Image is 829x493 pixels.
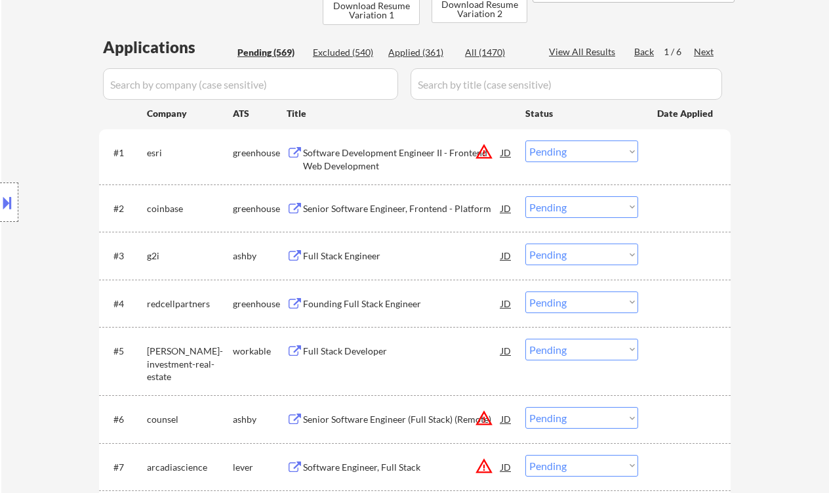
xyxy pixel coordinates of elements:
[233,345,287,358] div: workable
[147,413,233,426] div: counsel
[233,146,287,160] div: greenhouse
[500,140,513,164] div: JD
[113,345,136,358] div: #5
[411,68,722,100] input: Search by title (case sensitive)
[147,461,233,474] div: arcadiascience
[237,46,303,59] div: Pending (569)
[233,413,287,426] div: ashby
[147,345,233,383] div: [PERSON_NAME]-investment-real-estate
[500,196,513,220] div: JD
[500,291,513,315] div: JD
[103,39,233,55] div: Applications
[113,461,136,474] div: #7
[233,297,287,311] div: greenhouse
[664,45,694,58] div: 1 / 6
[303,297,501,311] div: Founding Full Stack Engineer
[113,413,136,426] div: #6
[303,146,501,172] div: Software Development Engineer II - Frontend Web Development
[303,461,501,474] div: Software Engineer, Full Stack
[500,407,513,431] div: JD
[287,107,513,120] div: Title
[694,45,715,58] div: Next
[303,413,501,426] div: Senior Software Engineer (Full Stack) (Remote)
[303,202,501,215] div: Senior Software Engineer, Frontend - Platform
[465,46,531,59] div: All (1470)
[103,68,398,100] input: Search by company (case sensitive)
[500,455,513,479] div: JD
[233,107,287,120] div: ATS
[475,142,493,161] button: warning_amber
[549,45,619,58] div: View All Results
[388,46,454,59] div: Applied (361)
[475,457,493,475] button: warning_amber
[233,249,287,263] div: ashby
[303,345,501,358] div: Full Stack Developer
[303,249,501,263] div: Full Stack Engineer
[500,339,513,362] div: JD
[475,409,493,427] button: warning_amber
[233,202,287,215] div: greenhouse
[634,45,655,58] div: Back
[233,461,287,474] div: lever
[657,107,715,120] div: Date Applied
[500,244,513,267] div: JD
[313,46,378,59] div: Excluded (540)
[525,101,638,125] div: Status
